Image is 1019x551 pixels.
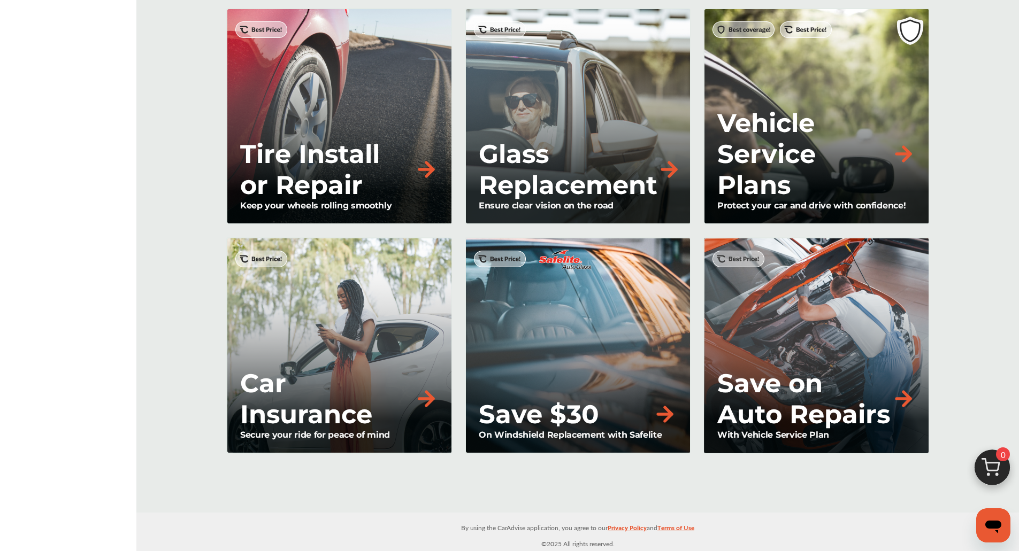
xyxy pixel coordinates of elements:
[479,138,657,200] p: Glass Replacement
[717,430,915,440] p: With Vehicle Service Plan
[976,508,1010,542] iframe: Button to launch messaging window
[136,513,1019,551] div: © 2025 All rights reserved.
[657,158,681,181] img: right-arrow-orange.79f929b2.svg
[967,445,1018,496] img: cart_icon.3d0951e8.svg
[657,522,694,538] a: Terms of Use
[892,142,915,166] img: right-arrow-orange.79f929b2.svg
[653,402,677,426] img: right-arrow-orange.79f929b2.svg
[240,368,415,430] p: Car Insurance
[479,430,677,440] p: On Windshield Replacement with Safelite
[465,8,691,224] a: Glass ReplacementEnsure clear vision on the road
[479,399,599,430] p: Save $30
[608,522,647,538] a: Privacy Policy
[996,447,1010,461] span: 0
[226,237,452,454] a: Car InsuranceSecure your ride for peace of mind
[703,8,929,224] a: Vehicle Service PlansProtect your car and drive with confidence!
[717,200,915,211] p: Protect your car and drive with confidence!
[240,430,438,440] p: Secure your ride for peace of mind
[415,387,438,410] img: right-arrow-orange.79f929b2.svg
[717,368,892,430] p: Save on Auto Repairs
[479,200,677,211] p: Ensure clear vision on the road
[465,237,691,454] a: Save $30On Windshield Replacement with Safelite
[703,237,929,454] a: Save on Auto RepairsWith Vehicle Service Plan
[136,522,1019,533] p: By using the CarAdvise application, you agree to our and
[892,387,915,410] img: right-arrow-orange.79f929b2.svg
[717,107,892,200] p: Vehicle Service Plans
